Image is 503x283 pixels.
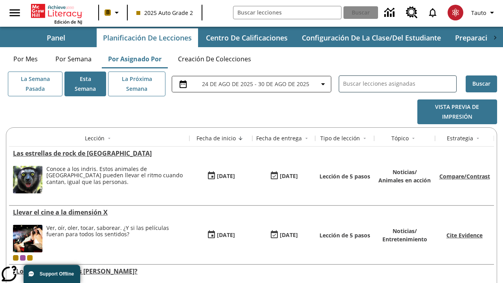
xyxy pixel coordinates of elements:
[106,7,110,17] span: B
[417,99,497,124] button: Vista previa de impresión
[13,267,185,276] a: ¿Lo quieres con papas fritas?, Lecciones
[217,230,235,240] div: [DATE]
[473,134,483,143] button: Sort
[64,72,106,96] button: Esta semana
[280,171,298,181] div: [DATE]
[20,255,26,261] div: OL 2025 Auto Grade 3
[378,176,431,184] p: Animales en acción
[204,228,238,243] button: 08/18/25: Primer día en que estuvo disponible la lección
[108,72,165,96] button: La próxima semana
[6,50,45,68] button: Por mes
[217,171,235,181] div: [DATE]
[13,149,185,158] div: Las estrellas de rock de Madagascar
[204,169,238,184] button: 08/27/25: Primer día en que estuvo disponible la lección
[487,28,503,47] div: Pestañas siguientes
[46,225,185,252] div: Ver, oír, oler, tocar, saborear. ¿Y si las películas fueran para todos los sentidos?
[443,2,468,23] button: Escoja un nuevo avatar
[360,134,369,143] button: Sort
[102,50,168,68] button: Por asignado por
[196,134,236,142] div: Fecha de inicio
[401,2,422,23] a: Centro de recursos, Se abrirá en una pestaña nueva.
[267,169,301,184] button: 08/27/25: Último día en que podrá accederse la lección
[17,28,95,47] button: Panel
[319,172,370,180] p: Lección de 5 pasos
[13,166,42,193] img: Un indri de brillantes ojos amarillos mira a la cámara.
[378,168,431,176] p: Noticias /
[233,6,341,19] input: Buscar campo
[448,5,463,20] img: avatar image
[318,79,328,89] svg: Collapse Date Range Filter
[200,28,294,47] button: Centro de calificaciones
[466,75,497,92] button: Buscar
[447,134,473,142] div: Estrategia
[46,225,185,238] div: Ver, oír, oler, tocar, saborear. ¿Y si las películas fueran para todos los sentidos?
[13,255,18,261] div: Clase actual
[236,134,245,143] button: Sort
[54,19,82,25] span: Edición de NJ
[256,134,302,142] div: Fecha de entrega
[471,9,486,17] span: Tauto
[343,78,456,90] input: Buscar lecciones asignadas
[3,1,26,24] button: Abrir el menú lateral
[13,267,185,276] div: ¿Lo quieres con papas fritas?
[468,6,500,20] button: Perfil/Configuración
[175,79,328,89] button: Seleccione el intervalo de fechas opción del menú
[97,28,198,47] button: Planificación de lecciones
[31,2,82,25] div: Portada
[439,173,490,180] a: Compare/Contrast
[202,80,309,88] span: 24 de ago de 2025 - 30 de ago de 2025
[172,50,257,68] button: Creación de colecciones
[49,50,98,68] button: Por semana
[380,2,401,24] a: Centro de información
[280,230,298,240] div: [DATE]
[136,9,193,17] span: 2025 Auto Grade 2
[267,228,301,243] button: 08/24/25: Último día en que podrá accederse la lección
[31,3,82,19] a: Portada
[27,255,33,261] div: New 2025 class
[85,134,105,142] div: Lección
[16,28,487,47] div: Subbarra de navegación
[302,134,311,143] button: Sort
[382,235,427,243] p: Entretenimiento
[13,149,185,158] a: Las estrellas de rock de Madagascar, Lecciones
[101,6,125,20] button: Boost El color de la clase es anaranjado claro. Cambiar el color de la clase.
[391,134,409,142] div: Tópico
[320,134,360,142] div: Tipo de lección
[319,231,370,239] p: Lección de 5 pasos
[13,208,185,217] div: Llevar el cine a la dimensión X
[8,72,62,96] button: La semana pasada
[296,28,447,47] button: Configuración de la clase/del estudiante
[382,227,427,235] p: Noticias /
[13,225,42,252] img: El panel situado frente a los asientos rocía con agua nebulizada al feliz público en un cine equi...
[105,134,114,143] button: Sort
[13,208,185,217] a: Llevar el cine a la dimensión X, Lecciones
[40,271,74,277] span: Support Offline
[409,134,418,143] button: Sort
[46,166,185,186] div: Conoce a los indris. Estos animales de [GEOGRAPHIC_DATA] pueden llevar el ritmo cuando cantan, ig...
[446,232,483,239] a: Cite Evidence
[24,265,80,283] button: Support Offline
[422,2,443,23] a: Notificaciones
[46,166,185,193] div: Conoce a los indris. Estos animales de Madagascar pueden llevar el ritmo cuando cantan, igual que...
